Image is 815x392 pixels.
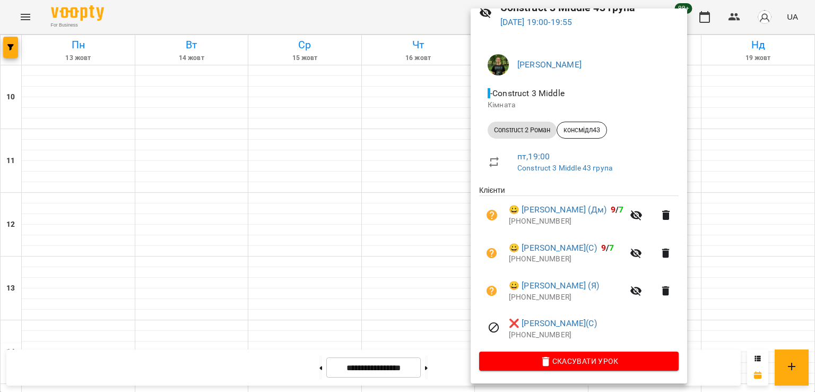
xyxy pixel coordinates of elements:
span: - Construct 3 Middle [488,88,567,98]
span: 9 [611,204,615,215]
a: 😀 [PERSON_NAME] (Я) [509,279,599,292]
b: / [611,204,623,215]
div: консмідл43 [557,122,607,139]
p: [PHONE_NUMBER] [509,254,623,265]
button: Візит ще не сплачено. Додати оплату? [479,278,505,304]
span: 7 [609,243,614,253]
a: ❌ [PERSON_NAME](С) [509,317,597,330]
ul: Клієнти [479,185,679,352]
b: / [601,243,614,253]
span: 9 [601,243,606,253]
span: Construct 2 Роман [488,125,557,135]
button: Візит ще не сплачено. Додати оплату? [479,241,505,266]
button: Візит ще не сплачено. Додати оплату? [479,202,505,228]
p: Кімната [488,100,670,110]
span: Скасувати Урок [488,355,670,368]
svg: Візит скасовано [488,321,500,334]
p: [PHONE_NUMBER] [509,292,623,303]
p: [PHONE_NUMBER] [509,330,679,340]
span: 7 [619,204,623,215]
span: консмідл43 [557,125,606,135]
img: 956b478936bd37ea271409e9995a422e.jpg [488,54,509,75]
a: [DATE] 19:00-19:55 [500,17,573,27]
a: 😀 [PERSON_NAME] (Дм) [509,203,606,216]
a: [PERSON_NAME] [517,59,582,70]
button: Скасувати Урок [479,352,679,371]
a: Construct 3 Middle 43 група [517,164,612,172]
a: пт , 19:00 [517,151,550,161]
p: [PHONE_NUMBER] [509,216,623,227]
a: 😀 [PERSON_NAME](С) [509,242,597,254]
